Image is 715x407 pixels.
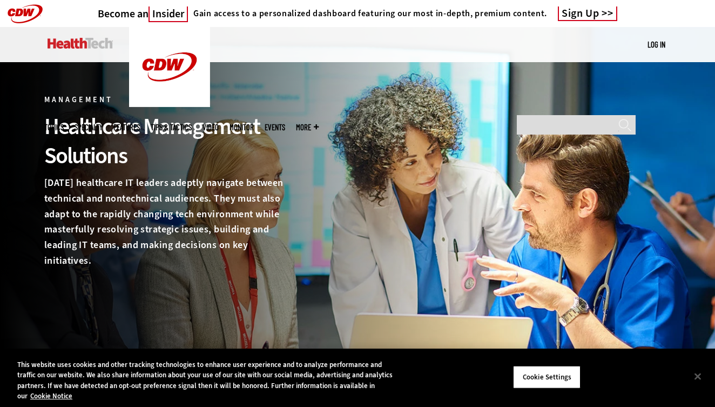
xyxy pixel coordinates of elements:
[17,359,393,402] div: This website uses cookies and other tracking technologies to enhance user experience and to analy...
[193,8,547,19] h4: Gain access to a personalized dashboard featuring our most in-depth, premium content.
[296,123,319,131] span: More
[558,6,617,21] a: Sign Up
[44,123,64,131] span: Topics
[203,123,219,131] a: Video
[48,38,113,49] img: Home
[98,7,188,21] h3: Become an
[30,391,72,401] a: More information about your privacy
[686,364,710,388] button: Close
[230,123,254,131] a: MonITor
[149,6,188,22] span: Insider
[647,39,665,50] div: User menu
[151,123,192,131] a: Tips & Tactics
[129,98,210,110] a: CDW
[113,123,140,131] a: Features
[44,112,295,170] div: Healthcare Management Solutions
[647,39,665,49] a: Log in
[98,7,188,21] a: Become anInsider
[129,27,210,107] img: Home
[75,123,103,131] span: Specialty
[44,175,295,269] p: [DATE] healthcare IT leaders adeptly navigate between technical and nontechnical audiences. They ...
[265,123,285,131] a: Events
[513,366,581,389] button: Cookie Settings
[188,8,547,19] a: Gain access to a personalized dashboard featuring our most in-depth, premium content.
